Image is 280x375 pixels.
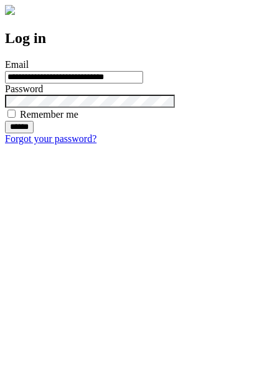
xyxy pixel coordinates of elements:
[5,30,275,47] h2: Log in
[5,133,96,144] a: Forgot your password?
[5,59,29,70] label: Email
[5,5,15,15] img: logo-4e3dc11c47720685a147b03b5a06dd966a58ff35d612b21f08c02c0306f2b779.png
[5,83,43,94] label: Password
[20,109,78,120] label: Remember me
